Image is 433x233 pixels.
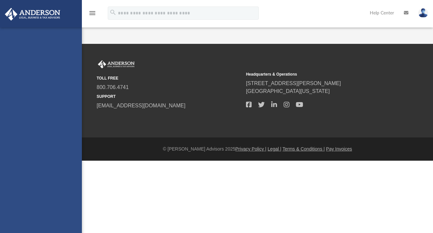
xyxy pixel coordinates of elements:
a: Privacy Policy | [235,146,267,152]
a: Terms & Conditions | [283,146,325,152]
img: User Pic [418,8,428,18]
img: Anderson Advisors Platinum Portal [3,8,62,21]
a: [STREET_ADDRESS][PERSON_NAME] [246,81,341,86]
small: SUPPORT [97,94,241,99]
a: Pay Invoices [326,146,352,152]
a: menu [88,12,96,17]
small: TOLL FREE [97,75,241,81]
a: Legal | [268,146,281,152]
i: menu [88,9,96,17]
a: [GEOGRAPHIC_DATA][US_STATE] [246,88,330,94]
div: © [PERSON_NAME] Advisors 2025 [82,146,433,152]
img: Anderson Advisors Platinum Portal [97,60,136,69]
a: [EMAIL_ADDRESS][DOMAIN_NAME] [97,103,185,108]
i: search [109,9,117,16]
a: 800.706.4741 [97,84,129,90]
small: Headquarters & Operations [246,71,391,77]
